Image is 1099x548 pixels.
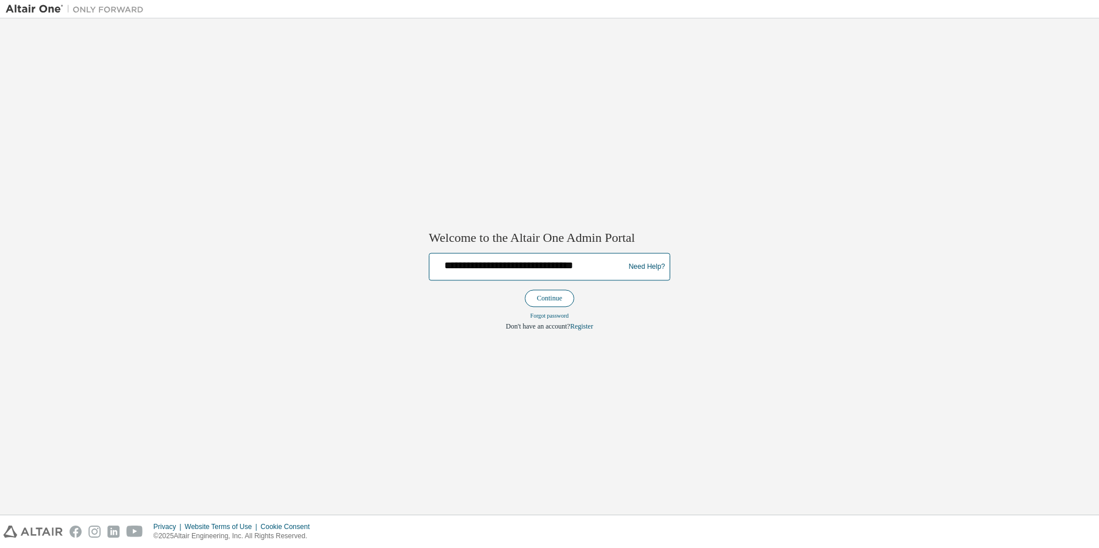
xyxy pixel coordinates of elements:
[260,522,316,531] div: Cookie Consent
[429,230,670,246] h2: Welcome to the Altair One Admin Portal
[89,526,101,538] img: instagram.svg
[506,323,570,331] span: Don't have an account?
[126,526,143,538] img: youtube.svg
[531,313,569,319] a: Forgot password
[185,522,260,531] div: Website Terms of Use
[153,522,185,531] div: Privacy
[3,526,63,538] img: altair_logo.svg
[70,526,82,538] img: facebook.svg
[6,3,149,15] img: Altair One
[107,526,120,538] img: linkedin.svg
[525,290,574,307] button: Continue
[570,323,593,331] a: Register
[153,531,317,541] p: © 2025 Altair Engineering, Inc. All Rights Reserved.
